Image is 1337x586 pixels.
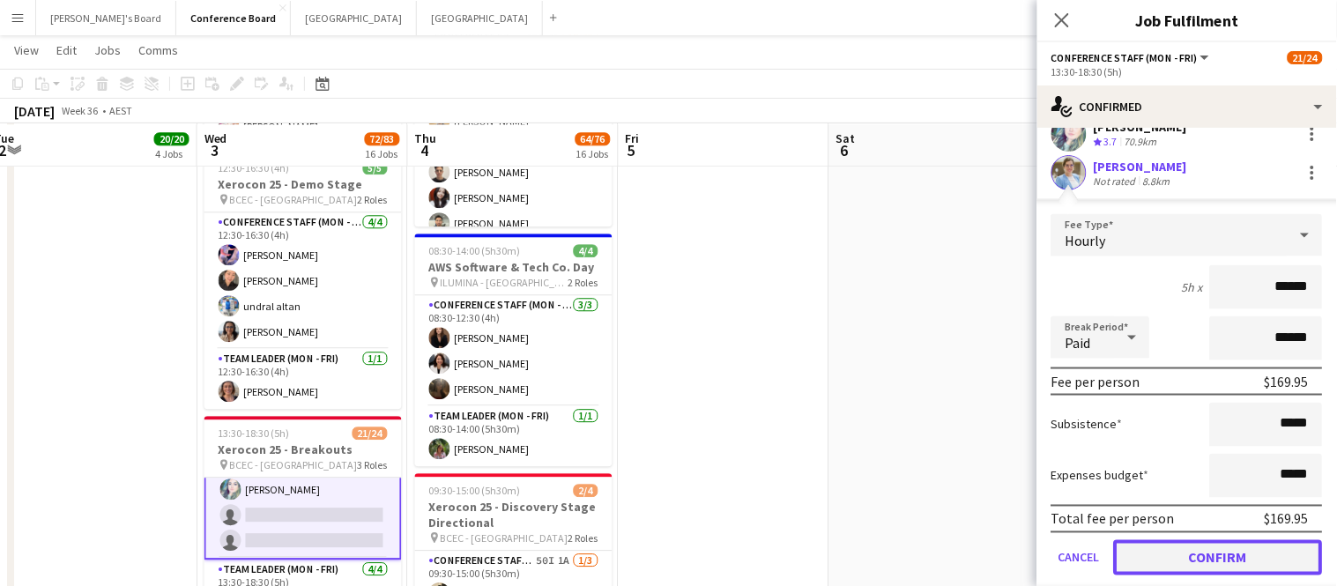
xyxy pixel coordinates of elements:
span: 08:30-14:00 (5h30m) [429,244,521,257]
span: ILUMINA - [GEOGRAPHIC_DATA] [441,276,568,289]
div: Confirmed [1037,85,1337,128]
div: Not rated [1094,174,1140,188]
button: Conference Board [176,1,291,35]
span: Week 36 [58,104,102,117]
span: Conference Staff (Mon - Fri) [1051,51,1198,64]
app-job-card: 12:30-16:30 (4h)5/5Xerocon 25 - Demo Stage BCEC - [GEOGRAPHIC_DATA]2 RolesConference Staff (Mon -... [204,151,402,409]
span: 2 Roles [568,531,598,545]
app-card-role: Team Leader (Mon - Fri)1/108:30-14:00 (5h30m)[PERSON_NAME] [415,406,613,466]
span: Edit [56,42,77,58]
button: [GEOGRAPHIC_DATA] [291,1,417,35]
span: BCEC - [GEOGRAPHIC_DATA] [230,458,358,471]
span: View [14,42,39,58]
span: BCEC - [GEOGRAPHIC_DATA] [441,531,568,545]
div: $169.95 [1265,510,1309,528]
span: 2 Roles [358,193,388,206]
span: BCEC - [GEOGRAPHIC_DATA] [230,193,358,206]
span: Jobs [94,42,121,58]
span: 13:30-18:30 (5h) [219,427,290,440]
span: 72/83 [365,132,400,145]
button: Confirm [1114,540,1323,575]
span: Sat [836,130,856,146]
div: Fee per person [1051,373,1140,390]
a: View [7,39,46,62]
span: Fri [626,130,640,146]
h3: Xerocon 25 - Discovery Stage Directional [415,499,613,530]
span: Hourly [1066,232,1106,249]
h3: Xerocon 25 - Demo Stage [204,176,402,192]
app-job-card: 08:30-14:00 (5h30m)4/4AWS Software & Tech Co. Day ILUMINA - [GEOGRAPHIC_DATA]2 RolesConference St... [415,234,613,466]
div: 16 Jobs [366,147,399,160]
h3: Xerocon 25 - Breakouts [204,441,402,457]
button: Conference Staff (Mon - Fri) [1051,51,1212,64]
span: 20/20 [154,132,189,145]
div: $169.95 [1265,373,1309,390]
a: Edit [49,39,84,62]
a: Jobs [87,39,128,62]
app-card-role: Conference Staff (Mon - Fri)4/412:30-16:30 (4h)[PERSON_NAME][PERSON_NAME]undral altan[PERSON_NAME] [204,212,402,349]
span: 64/76 [576,132,611,145]
h3: Job Fulfilment [1037,9,1337,32]
span: 21/24 [1288,51,1323,64]
div: AEST [109,104,132,117]
span: 5 [623,140,640,160]
span: 21/24 [353,427,388,440]
span: Thu [415,130,437,146]
span: 4 [412,140,437,160]
span: 4/4 [574,244,598,257]
div: 8.8km [1140,174,1174,188]
span: 2/4 [574,484,598,497]
span: 09:30-15:00 (5h30m) [429,484,521,497]
div: 4 Jobs [155,147,189,160]
button: [PERSON_NAME]'s Board [36,1,176,35]
span: 5/5 [363,161,388,174]
div: 13:30-18:30 (5h) [1051,65,1323,78]
div: [PERSON_NAME] [1094,159,1187,174]
app-card-role: Team Leader (Mon - Fri)1/112:30-16:30 (4h)[PERSON_NAME] [204,349,402,409]
div: Total fee per person [1051,510,1175,528]
span: Comms [138,42,178,58]
button: [GEOGRAPHIC_DATA] [417,1,543,35]
div: 16 Jobs [576,147,610,160]
div: 70.9km [1121,135,1161,150]
h3: AWS Software & Tech Co. Day [415,259,613,275]
div: 5h x [1182,279,1203,295]
button: Cancel [1051,540,1107,575]
span: 12:30-16:30 (4h) [219,161,290,174]
label: Subsistence [1051,417,1123,433]
app-card-role: Conference Staff (Mon - Fri)3/308:30-12:30 (4h)[PERSON_NAME][PERSON_NAME][PERSON_NAME] [415,295,613,406]
span: 3.7 [1104,135,1118,148]
div: [DATE] [14,102,55,120]
span: 3 Roles [358,458,388,471]
label: Expenses budget [1051,468,1149,484]
span: Paid [1066,334,1091,352]
a: Comms [131,39,185,62]
span: 3 [202,140,227,160]
span: Wed [204,130,227,146]
span: 6 [834,140,856,160]
span: 2 Roles [568,276,598,289]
